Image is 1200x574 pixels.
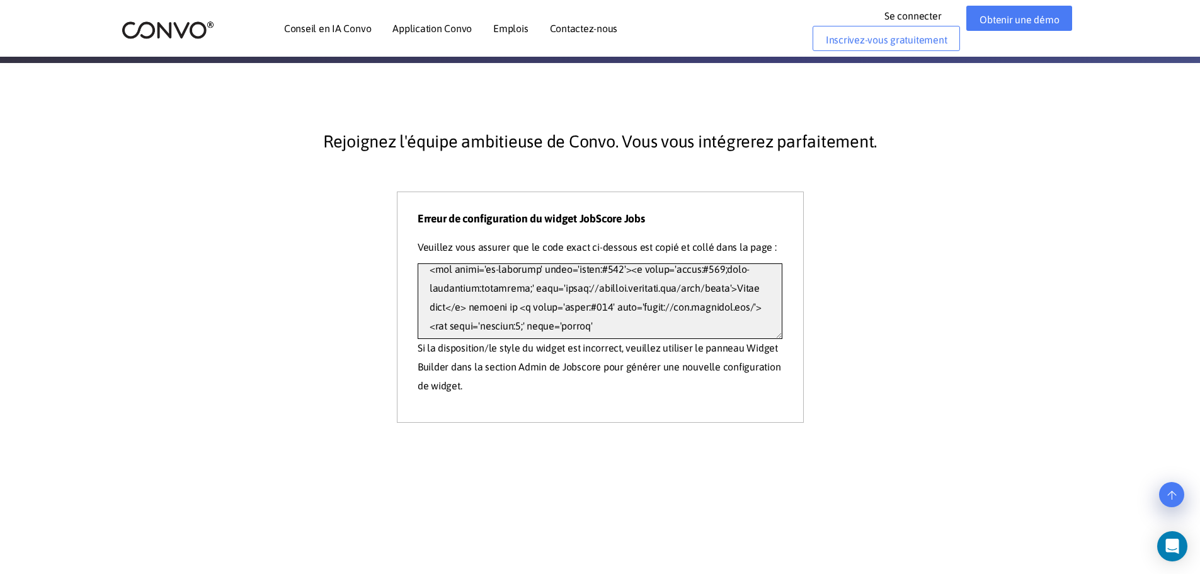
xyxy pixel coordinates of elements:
[418,212,645,225] font: Erreur de configuration du widget JobScore Jobs
[884,10,941,21] font: Se connecter
[550,23,618,34] font: Contactez-nous
[418,241,777,253] font: Veuillez vous assurer que le code exact ci-dessous est copié et collé dans la page :
[493,23,528,33] a: Emplois
[392,23,472,34] font: Application Convo
[1157,531,1187,561] div: Open Intercom Messenger
[284,23,371,34] font: Conseil en IA Convo
[884,6,960,26] a: Se connecter
[122,20,214,40] img: logo_2.png
[550,23,618,33] a: Contactez-nous
[392,23,472,33] a: Application Convo
[966,6,1072,31] a: Obtenir une démo
[980,14,1059,25] font: Obtenir une démo
[826,34,947,45] font: Inscrivez-vous gratuitement
[418,342,781,391] font: Si la disposition/le style du widget est incorrect, veuillez utiliser le panneau Widget Builder d...
[813,26,961,51] a: Inscrivez-vous gratuitement
[493,23,528,34] font: Emplois
[418,263,782,339] textarea: <!-- Lorem ipsu dolor sita conse adi elit sed Doeiusmo tem incidi ut labore et dol magn --> <ali ...
[323,132,877,151] font: Rejoignez l'équipe ambitieuse de Convo. Vous vous intégrerez parfaitement.
[284,23,371,33] a: Conseil en IA Convo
